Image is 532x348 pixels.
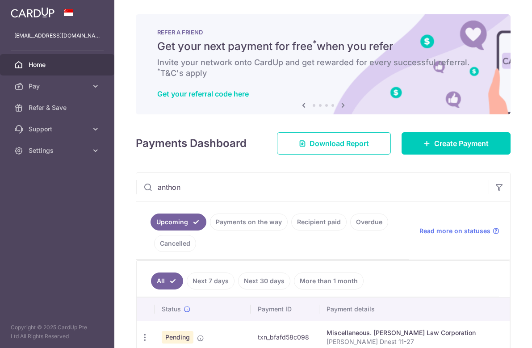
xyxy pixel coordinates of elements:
[277,132,391,155] a: Download Report
[14,31,100,40] p: [EMAIL_ADDRESS][DOMAIN_NAME]
[210,214,288,231] a: Payments on the way
[162,331,193,344] span: Pending
[294,273,364,289] a: More than 1 month
[29,146,88,155] span: Settings
[154,235,196,252] a: Cancelled
[162,305,181,314] span: Status
[157,29,489,36] p: REFER A FRIEND
[291,214,347,231] a: Recipient paid
[157,39,489,54] h5: Get your next payment for free when you refer
[238,273,290,289] a: Next 30 days
[157,89,249,98] a: Get your referral code here
[136,14,511,114] img: RAF banner
[151,273,183,289] a: All
[419,226,499,235] a: Read more on statuses
[419,226,490,235] span: Read more on statuses
[350,214,388,231] a: Overdue
[187,273,235,289] a: Next 7 days
[402,132,511,155] a: Create Payment
[151,214,206,231] a: Upcoming
[474,321,523,344] iframe: Opens a widget where you can find more information
[136,135,247,151] h4: Payments Dashboard
[136,173,489,201] input: Search by recipient name, payment id or reference
[29,60,88,69] span: Home
[157,57,489,79] h6: Invite your network onto CardUp and get rewarded for every successful referral. T&C's apply
[251,298,319,321] th: Payment ID
[434,138,489,149] span: Create Payment
[29,103,88,112] span: Refer & Save
[310,138,369,149] span: Download Report
[29,82,88,91] span: Pay
[29,125,88,134] span: Support
[11,7,54,18] img: CardUp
